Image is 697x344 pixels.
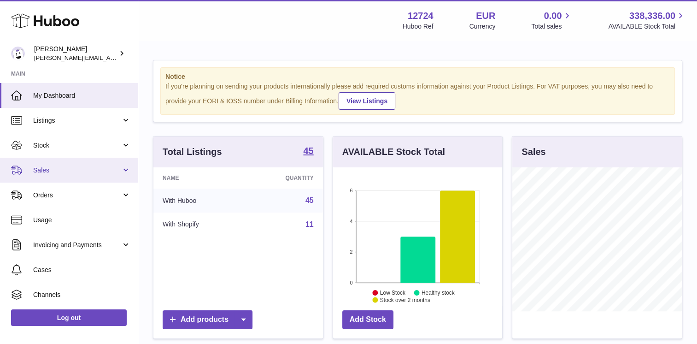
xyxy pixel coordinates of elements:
span: Usage [33,216,131,225]
a: 11 [305,220,314,228]
a: Log out [11,309,127,326]
span: Listings [33,116,121,125]
span: 0.00 [544,10,562,22]
span: [PERSON_NAME][EMAIL_ADDRESS][DOMAIN_NAME] [34,54,185,61]
span: Channels [33,291,131,299]
div: Huboo Ref [403,22,433,31]
strong: EUR [476,10,495,22]
span: AVAILABLE Stock Total [608,22,686,31]
text: Stock over 2 months [380,297,430,303]
text: 0 [350,280,352,285]
a: 338,336.00 AVAILABLE Stock Total [608,10,686,31]
span: Total sales [531,22,572,31]
td: With Shopify [153,213,245,237]
text: 2 [350,249,352,255]
span: Sales [33,166,121,175]
div: Currency [469,22,496,31]
text: 6 [350,188,352,193]
span: 338,336.00 [629,10,675,22]
div: [PERSON_NAME] [34,45,117,62]
text: Low Stock [380,290,406,296]
span: Stock [33,141,121,150]
span: Orders [33,191,121,200]
img: sebastian@ffern.co [11,47,25,60]
th: Quantity [245,167,322,189]
span: Invoicing and Payments [33,241,121,249]
span: Cases [33,266,131,274]
a: 0.00 Total sales [531,10,572,31]
text: 4 [350,219,352,224]
a: View Listings [339,92,395,110]
a: 45 [303,146,313,157]
text: Healthy stock [422,290,455,296]
a: 45 [305,196,314,204]
h3: AVAILABLE Stock Total [342,146,445,158]
a: Add products [163,310,252,329]
td: With Huboo [153,189,245,213]
h3: Total Listings [163,146,222,158]
strong: 12724 [408,10,433,22]
div: If you're planning on sending your products internationally please add required customs informati... [165,82,670,110]
th: Name [153,167,245,189]
h3: Sales [521,146,545,158]
strong: Notice [165,72,670,81]
span: My Dashboard [33,91,131,100]
a: Add Stock [342,310,393,329]
strong: 45 [303,146,313,155]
